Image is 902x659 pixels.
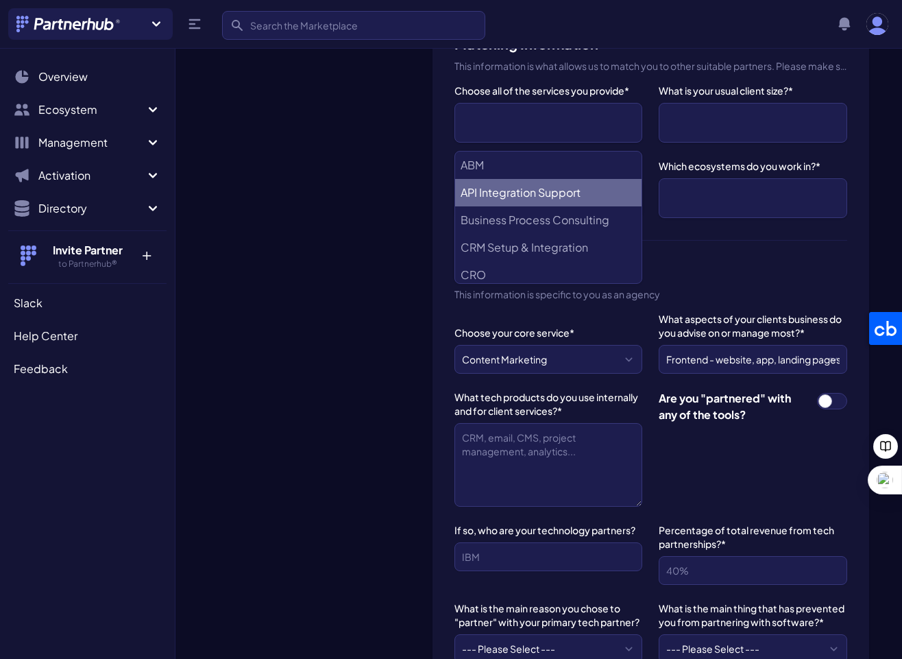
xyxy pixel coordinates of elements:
[455,152,642,179] li: ABM
[8,322,167,350] a: Help Center
[866,13,888,35] img: user photo
[659,390,809,423] div: Are you "partnered" with any of the tools?
[659,84,847,97] label: What is your usual client size?*
[659,312,847,339] label: What aspects of your clients business do you advise on or manage most?*
[8,129,167,156] button: Management
[455,234,642,261] li: CRM Setup & Integration
[8,289,167,317] a: Slack
[38,167,145,184] span: Activation
[8,355,167,383] a: Feedback
[43,242,132,259] h4: Invite Partner
[455,179,642,206] li: API Integration Support
[222,11,485,40] input: Search the Marketplace
[659,556,847,585] input: 40%
[43,259,132,269] h5: to Partnerhub®
[455,261,642,289] li: CRO
[454,84,643,97] label: Choose all of the services you provide*
[454,59,847,73] p: This information is what allows us to match you to other suitable partners. Please make sure it's...
[8,162,167,189] button: Activation
[8,96,167,123] button: Ecosystem
[454,542,643,571] input: IBM
[38,101,145,118] span: Ecosystem
[454,326,643,339] label: Choose your core service*
[14,361,68,377] span: Feedback
[38,69,88,85] span: Overview
[14,295,42,311] span: Slack
[454,287,847,301] p: This information is specific to you as an agency
[14,328,77,344] span: Help Center
[132,242,161,264] p: +
[8,63,167,91] a: Overview
[455,206,642,234] li: Business Process Consulting
[659,159,847,173] label: Which ecosystems do you work in?*
[38,134,145,151] span: Management
[16,16,121,32] img: Partnerhub® Logo
[8,230,167,280] button: Invite Partner to Partnerhub® +
[454,523,643,537] label: If so, who are your technology partners?
[659,523,847,551] label: Percentage of total revenue from tech partnerships?*
[659,601,847,629] label: What is the main thing that has prevented you from partnering with software?*
[38,200,145,217] span: Directory
[8,195,167,222] button: Directory
[454,601,643,629] label: What is the main reason you chose to "partner" with your primary tech partner?
[454,263,847,282] h3: Agency Information
[454,390,643,418] label: What tech products do you use internally and for client services?*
